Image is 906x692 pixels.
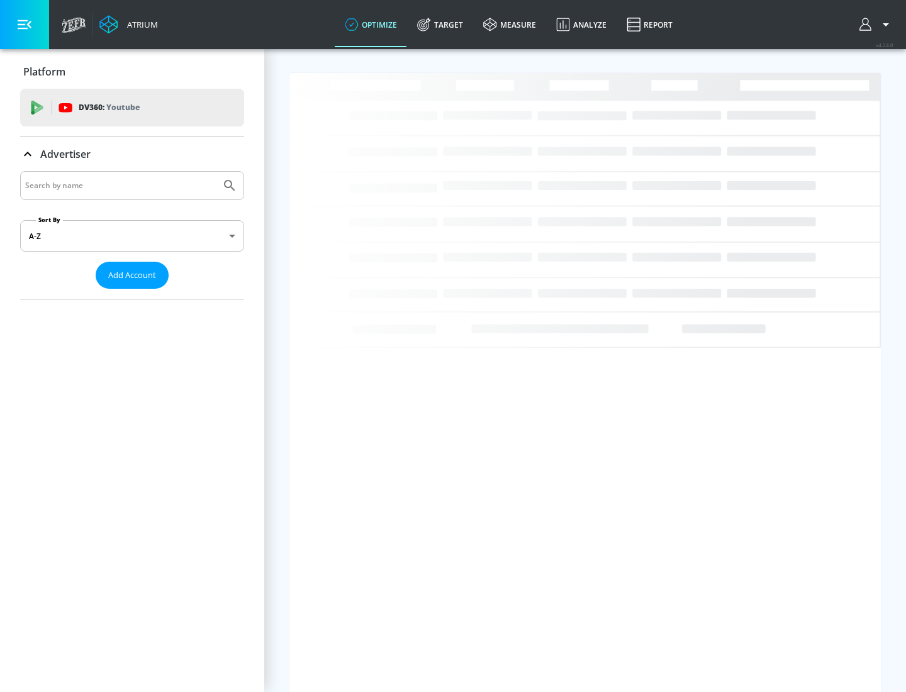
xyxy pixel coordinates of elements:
[20,289,244,299] nav: list of Advertiser
[23,65,65,79] p: Platform
[96,262,169,289] button: Add Account
[99,15,158,34] a: Atrium
[20,89,244,126] div: DV360: Youtube
[106,101,140,114] p: Youtube
[335,2,407,47] a: optimize
[617,2,683,47] a: Report
[20,54,244,89] div: Platform
[20,171,244,299] div: Advertiser
[407,2,473,47] a: Target
[108,268,156,282] span: Add Account
[122,19,158,30] div: Atrium
[36,216,63,224] label: Sort By
[20,220,244,252] div: A-Z
[40,147,91,161] p: Advertiser
[473,2,546,47] a: measure
[79,101,140,114] p: DV360:
[546,2,617,47] a: Analyze
[20,137,244,172] div: Advertiser
[25,177,216,194] input: Search by name
[876,42,893,48] span: v 4.24.0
